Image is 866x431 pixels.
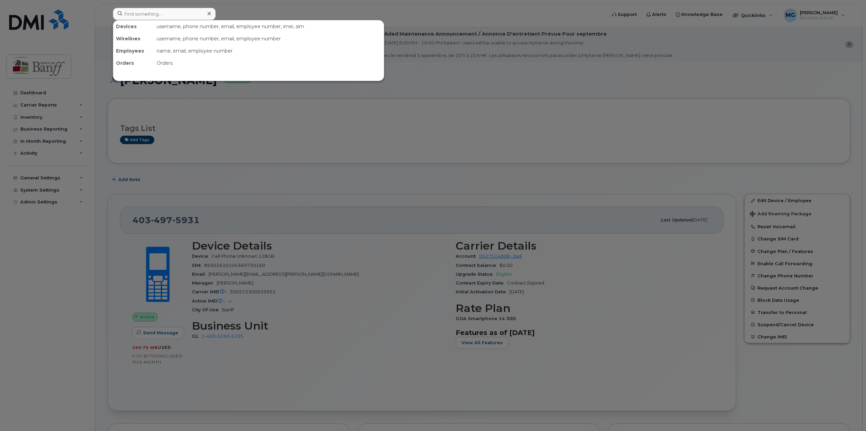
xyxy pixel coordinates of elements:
div: Orders [154,57,384,69]
div: username, phone number, email, employee number [154,33,384,45]
div: Wirelines [113,33,154,45]
div: name, email, employee number [154,45,384,57]
div: Devices [113,20,154,33]
div: Orders [113,57,154,69]
div: username, phone number, email, employee number, imei, sim [154,20,384,33]
div: Employees [113,45,154,57]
